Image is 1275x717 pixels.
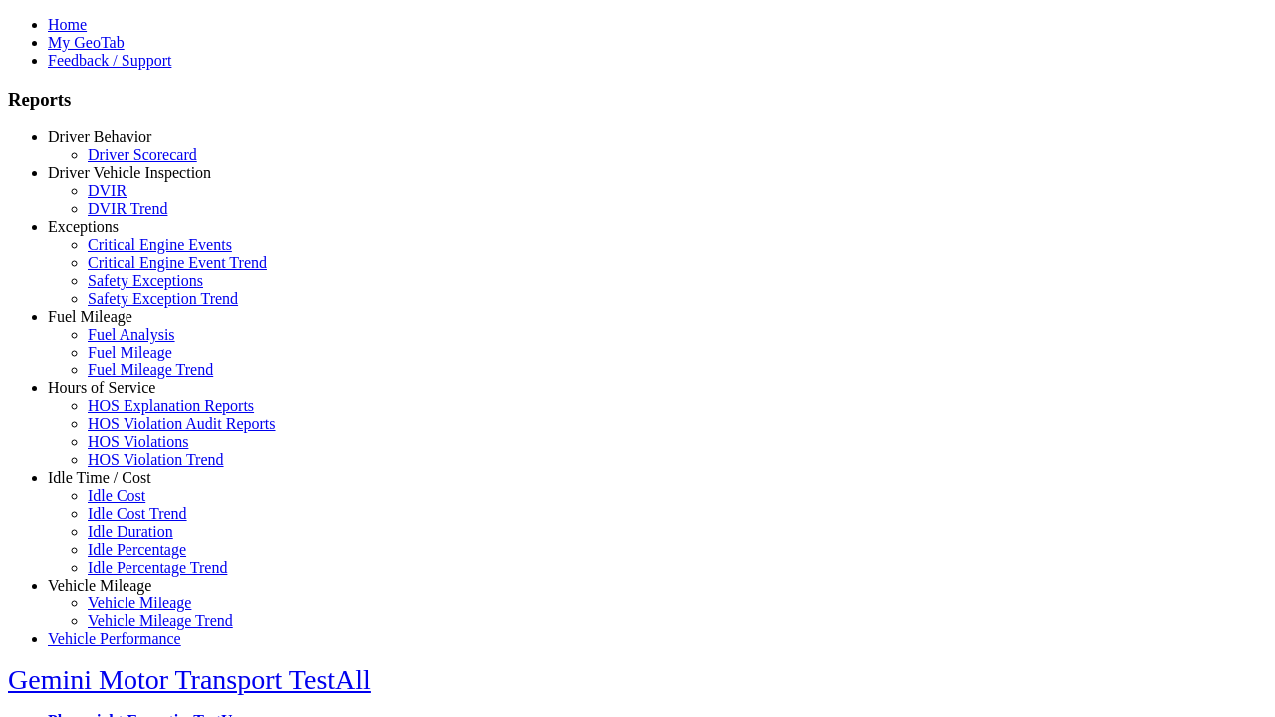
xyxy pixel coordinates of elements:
[48,308,132,325] a: Fuel Mileage
[88,559,227,576] a: Idle Percentage Trend
[88,397,254,414] a: HOS Explanation Reports
[88,272,203,289] a: Safety Exceptions
[88,146,197,163] a: Driver Scorecard
[48,34,125,51] a: My GeoTab
[88,200,167,217] a: DVIR Trend
[8,664,371,695] a: Gemini Motor Transport TestAll
[48,16,87,33] a: Home
[88,361,213,378] a: Fuel Mileage Trend
[88,433,188,450] a: HOS Violations
[88,290,238,307] a: Safety Exception Trend
[88,182,127,199] a: DVIR
[48,577,151,594] a: Vehicle Mileage
[88,236,232,253] a: Critical Engine Events
[48,469,151,486] a: Idle Time / Cost
[88,523,173,540] a: Idle Duration
[88,326,175,343] a: Fuel Analysis
[88,541,186,558] a: Idle Percentage
[48,52,171,69] a: Feedback / Support
[88,595,191,611] a: Vehicle Mileage
[88,612,233,629] a: Vehicle Mileage Trend
[88,487,145,504] a: Idle Cost
[48,379,155,396] a: Hours of Service
[48,164,211,181] a: Driver Vehicle Inspection
[88,344,172,360] a: Fuel Mileage
[48,218,119,235] a: Exceptions
[88,505,187,522] a: Idle Cost Trend
[88,415,276,432] a: HOS Violation Audit Reports
[48,128,151,145] a: Driver Behavior
[88,451,224,468] a: HOS Violation Trend
[8,89,1267,111] h3: Reports
[48,630,181,647] a: Vehicle Performance
[88,254,267,271] a: Critical Engine Event Trend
